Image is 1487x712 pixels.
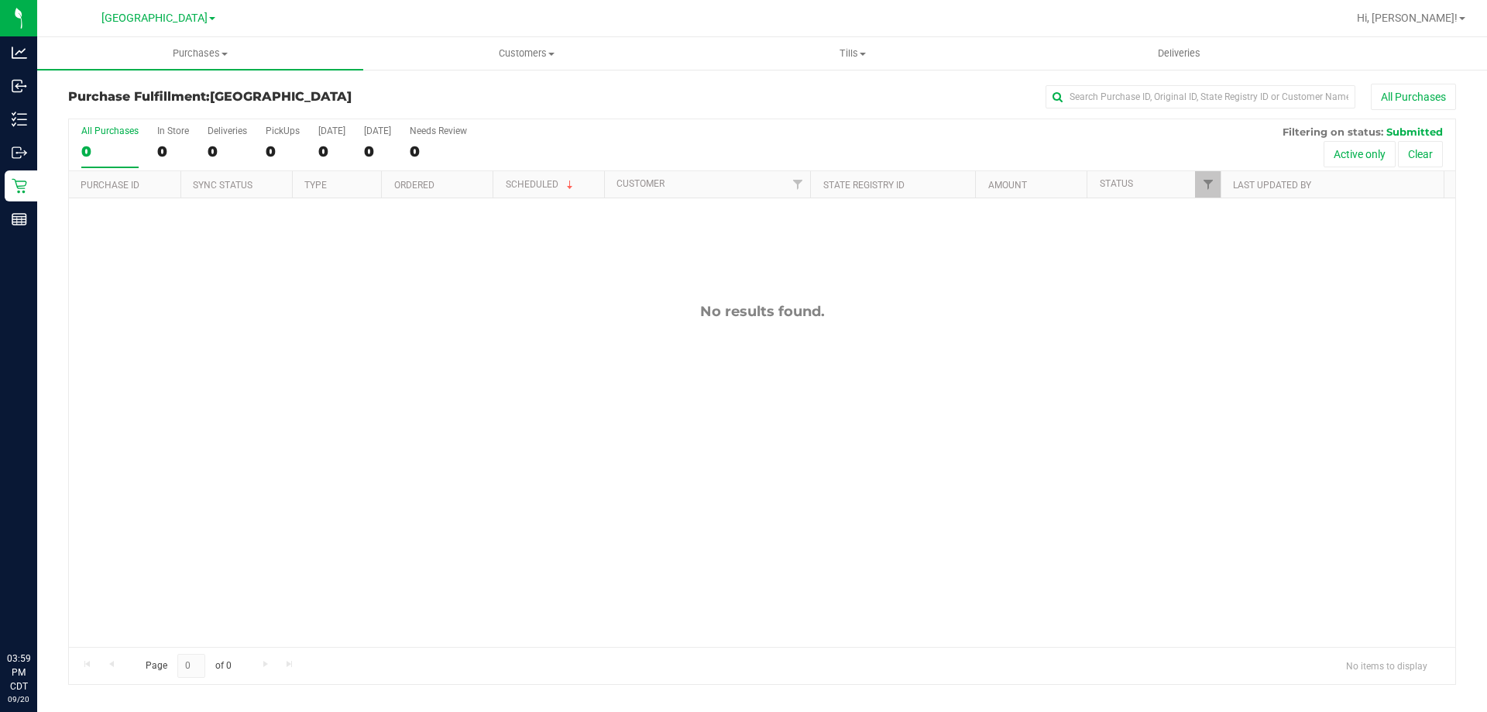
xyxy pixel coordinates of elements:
span: [GEOGRAPHIC_DATA] [101,12,208,25]
div: PickUps [266,126,300,136]
button: Clear [1398,141,1443,167]
inline-svg: Inbound [12,78,27,94]
p: 03:59 PM CDT [7,652,30,693]
span: Hi, [PERSON_NAME]! [1357,12,1458,24]
input: Search Purchase ID, Original ID, State Registry ID or Customer Name... [1046,85,1355,108]
a: Customer [616,178,665,189]
div: [DATE] [364,126,391,136]
div: 0 [157,143,189,160]
a: Ordered [394,180,434,191]
button: All Purchases [1371,84,1456,110]
span: Submitted [1386,126,1443,138]
iframe: Resource center [15,588,62,635]
span: No items to display [1334,654,1440,677]
span: Customers [364,46,689,60]
inline-svg: Analytics [12,45,27,60]
div: 0 [318,143,345,160]
div: No results found. [69,303,1455,320]
button: Active only [1324,141,1396,167]
div: Deliveries [208,126,247,136]
inline-svg: Retail [12,178,27,194]
a: Sync Status [193,180,252,191]
a: Purchases [37,37,363,70]
span: [GEOGRAPHIC_DATA] [210,89,352,104]
div: 0 [266,143,300,160]
div: 0 [81,143,139,160]
p: 09/20 [7,693,30,705]
inline-svg: Reports [12,212,27,227]
span: Filtering on status: [1283,126,1383,138]
a: State Registry ID [823,180,905,191]
span: Page of 0 [132,654,244,678]
inline-svg: Outbound [12,145,27,160]
div: In Store [157,126,189,136]
div: 0 [410,143,467,160]
span: Tills [690,46,1015,60]
h3: Purchase Fulfillment: [68,90,531,104]
inline-svg: Inventory [12,112,27,127]
a: Filter [785,171,810,198]
a: Scheduled [506,179,576,190]
a: Status [1100,178,1133,189]
a: Customers [363,37,689,70]
div: Needs Review [410,126,467,136]
span: Deliveries [1137,46,1221,60]
a: Filter [1195,171,1221,198]
div: 0 [208,143,247,160]
a: Tills [689,37,1015,70]
div: [DATE] [318,126,345,136]
a: Type [304,180,327,191]
span: Purchases [37,46,363,60]
a: Purchase ID [81,180,139,191]
a: Deliveries [1016,37,1342,70]
div: 0 [364,143,391,160]
a: Amount [988,180,1027,191]
div: All Purchases [81,126,139,136]
a: Last Updated By [1233,180,1311,191]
